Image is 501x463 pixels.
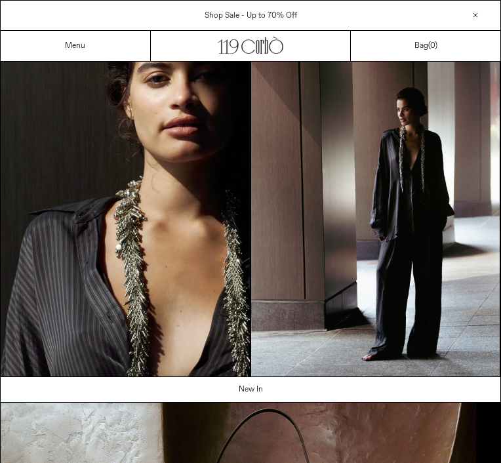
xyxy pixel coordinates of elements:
[205,10,297,21] a: Shop Sale - Up to 70% Off
[1,369,250,380] a: Your browser does not support the video tag.
[414,40,437,52] a: Bag()
[1,377,501,402] a: New In
[1,62,250,376] video: Your browser does not support the video tag.
[65,41,85,51] a: Menu
[430,41,435,51] span: 0
[430,41,437,51] span: )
